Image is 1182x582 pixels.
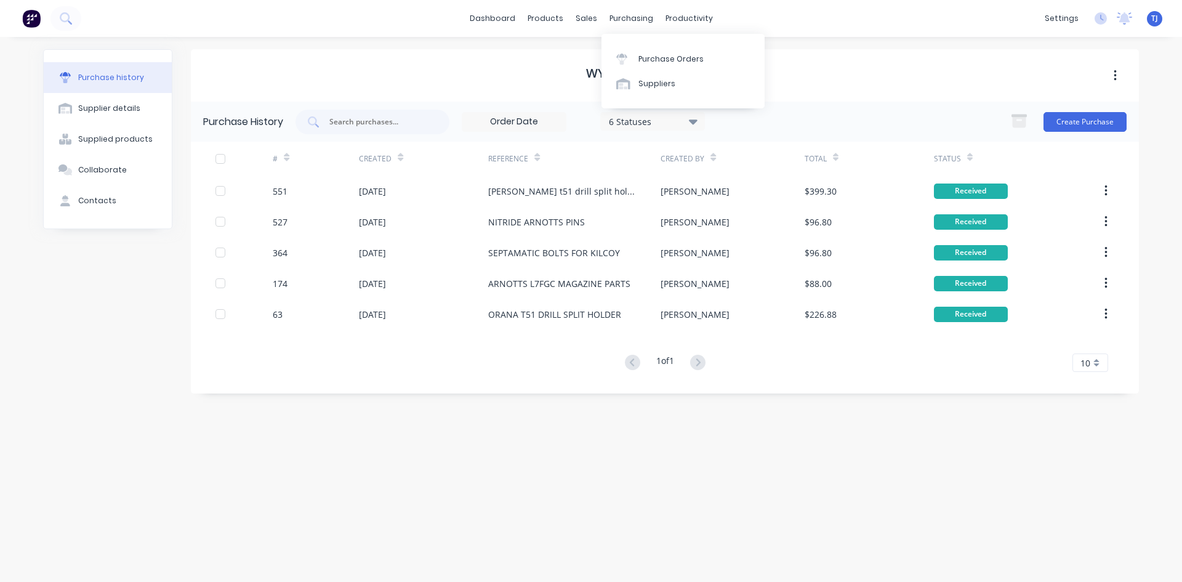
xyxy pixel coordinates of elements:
div: SEPTAMATIC BOLTS FOR KILCOY [488,246,620,259]
div: Total [805,153,827,164]
button: Contacts [44,185,172,216]
div: $226.88 [805,308,837,321]
div: 6 Statuses [609,115,697,127]
div: [PERSON_NAME] [661,277,730,290]
div: purchasing [603,9,659,28]
div: Received [934,184,1008,199]
div: [DATE] [359,277,386,290]
div: Suppliers [638,78,675,89]
div: 364 [273,246,287,259]
h1: WYAMPA HEAT TREATMENT [586,66,744,81]
div: [DATE] [359,308,386,321]
div: Received [934,245,1008,261]
a: dashboard [464,9,521,28]
div: [DATE] [359,246,386,259]
span: 10 [1080,357,1090,370]
div: Created [359,153,392,164]
div: 63 [273,308,283,321]
div: ORANA T51 DRILL SPLIT HOLDER [488,308,621,321]
input: Order Date [462,113,566,131]
div: Purchase history [78,72,144,83]
div: 174 [273,277,287,290]
div: Received [934,214,1008,230]
button: Collaborate [44,155,172,185]
div: [DATE] [359,216,386,228]
div: Purchase History [203,115,283,129]
div: $88.00 [805,277,832,290]
div: [DATE] [359,185,386,198]
button: Supplier details [44,93,172,124]
a: Suppliers [601,71,765,96]
button: Create Purchase [1043,112,1127,132]
div: 551 [273,185,287,198]
div: products [521,9,569,28]
div: $96.80 [805,246,832,259]
div: ARNOTTS L7FGC MAGAZINE PARTS [488,277,630,290]
div: [PERSON_NAME] t51 drill split holders x 16 - 8 sets [488,185,636,198]
input: Search purchases... [328,116,430,128]
div: Reference [488,153,528,164]
div: [PERSON_NAME] [661,216,730,228]
div: Received [934,276,1008,291]
div: sales [569,9,603,28]
div: Received [934,307,1008,322]
div: [PERSON_NAME] [661,308,730,321]
div: Purchase Orders [638,54,704,65]
div: productivity [659,9,719,28]
div: 527 [273,216,287,228]
button: Supplied products [44,124,172,155]
div: Collaborate [78,164,127,176]
img: Factory [22,9,41,28]
div: Supplier details [78,103,140,114]
div: settings [1039,9,1085,28]
div: NITRIDE ARNOTTS PINS [488,216,585,228]
div: Status [934,153,961,164]
div: Contacts [78,195,116,206]
div: $399.30 [805,185,837,198]
div: [PERSON_NAME] [661,246,730,259]
div: Supplied products [78,134,153,145]
div: [PERSON_NAME] [661,185,730,198]
div: # [273,153,278,164]
button: Purchase history [44,62,172,93]
div: $96.80 [805,216,832,228]
div: Created By [661,153,704,164]
div: 1 of 1 [656,354,674,372]
span: TJ [1151,13,1158,24]
a: Purchase Orders [601,46,765,71]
